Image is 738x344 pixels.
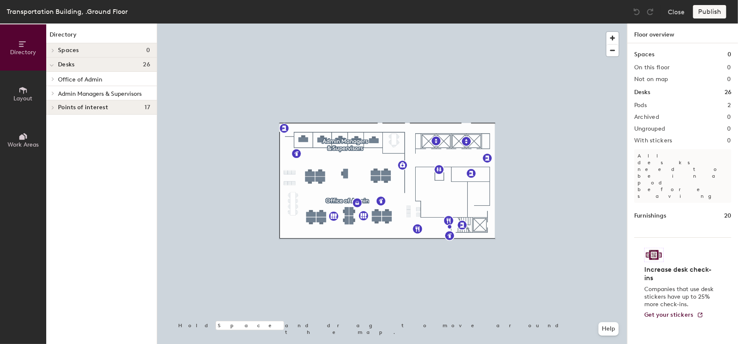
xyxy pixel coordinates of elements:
h1: Floor overview [627,24,738,43]
h2: Not on map [634,76,668,83]
h2: 0 [727,64,731,71]
h1: Directory [46,30,157,43]
h1: Desks [634,88,650,97]
h2: 0 [727,137,731,144]
p: All desks need to be in a pod before saving [634,149,731,203]
span: 26 [143,61,150,68]
img: Undo [633,8,641,16]
h2: Pods [634,102,647,109]
h2: With stickers [634,137,672,144]
img: Sticker logo [644,248,664,262]
span: Office of Admin [58,76,102,83]
h1: Spaces [634,50,654,59]
a: Get your stickers [644,312,704,319]
img: Redo [646,8,654,16]
span: Get your stickers [644,311,693,318]
p: Companies that use desk stickers have up to 25% more check-ins. [644,286,716,308]
span: Layout [14,95,33,102]
span: Spaces [58,47,79,54]
h1: Furnishings [634,211,666,221]
button: Help [598,322,619,336]
h2: Ungrouped [634,126,665,132]
h1: 0 [727,50,731,59]
h4: Increase desk check-ins [644,265,716,282]
span: 17 [145,104,150,111]
h2: 0 [727,114,731,121]
h2: On this floor [634,64,670,71]
h2: 0 [727,76,731,83]
button: Close [668,5,685,18]
span: Desks [58,61,74,68]
h2: 2 [728,102,731,109]
span: Directory [10,49,36,56]
h1: 20 [724,211,731,221]
div: Transportation Building, .Ground Floor [7,6,128,17]
h2: Archived [634,114,659,121]
span: Points of interest [58,104,108,111]
span: 0 [146,47,150,54]
span: Work Areas [8,141,39,148]
span: Admin Managers & Supervisors [58,90,142,97]
h2: 0 [727,126,731,132]
h1: 26 [725,88,731,97]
